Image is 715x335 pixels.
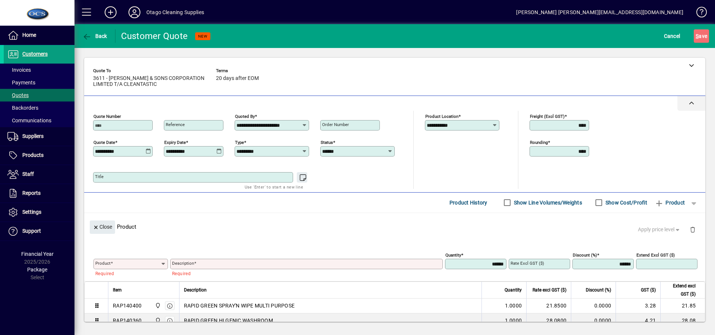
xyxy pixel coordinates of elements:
[4,26,74,45] a: Home
[74,29,115,43] app-page-header-button: Back
[184,317,273,324] span: RAPID GREEN HI GENIC WASHROOM
[153,316,162,325] span: Head Office
[21,251,54,257] span: Financial Year
[22,32,36,38] span: Home
[95,269,162,277] mat-error: Required
[530,140,548,145] mat-label: Rounding
[90,220,115,234] button: Close
[635,223,684,236] button: Apply price level
[93,114,121,119] mat-label: Quote number
[664,30,680,42] span: Cancel
[153,302,162,310] span: Head Office
[4,76,74,89] a: Payments
[322,122,349,127] mat-label: Order number
[505,286,522,294] span: Quantity
[665,282,696,298] span: Extend excl GST ($)
[22,190,41,196] span: Reports
[93,140,115,145] mat-label: Quote date
[691,1,706,26] a: Knowledge Base
[235,140,244,145] mat-label: Type
[82,33,107,39] span: Back
[198,34,207,39] span: NEW
[573,252,597,258] mat-label: Discount (%)
[172,269,437,277] mat-error: Required
[321,140,333,145] mat-label: Status
[95,174,104,179] mat-label: Title
[113,286,122,294] span: Item
[696,33,699,39] span: S
[184,302,295,309] span: RAPID GREEN SPRAY'N WIPE MULTI PURPOSE
[166,122,185,127] mat-label: Reference
[164,140,186,145] mat-label: Expiry date
[4,89,74,102] a: Quotes
[516,6,683,18] div: [PERSON_NAME] [PERSON_NAME][EMAIL_ADDRESS][DOMAIN_NAME]
[662,29,682,43] button: Cancel
[216,75,259,81] span: 20 days after EOM
[571,313,616,328] td: 0.0000
[4,127,74,146] a: Suppliers
[4,203,74,222] a: Settings
[638,226,681,233] span: Apply price level
[27,267,47,273] span: Package
[447,196,490,209] button: Product History
[571,299,616,313] td: 0.0000
[22,228,41,234] span: Support
[80,29,109,43] button: Back
[22,209,41,215] span: Settings
[113,302,142,309] div: RAP140400
[530,114,565,119] mat-label: Freight (excl GST)
[586,286,611,294] span: Discount (%)
[172,261,194,266] mat-label: Description
[245,183,303,191] mat-hint: Use 'Enter' to start a new line
[88,223,117,230] app-page-header-button: Close
[4,114,74,127] a: Communications
[4,102,74,114] a: Backorders
[641,286,656,294] span: GST ($)
[22,51,48,57] span: Customers
[93,221,112,233] span: Close
[505,302,522,309] span: 1.0000
[113,317,142,324] div: RAP140360
[121,30,188,42] div: Customer Quote
[22,133,44,139] span: Suppliers
[449,197,487,209] span: Product History
[616,313,660,328] td: 4.21
[505,317,522,324] span: 1.0000
[4,64,74,76] a: Invoices
[7,117,51,123] span: Communications
[22,152,44,158] span: Products
[684,220,702,238] button: Delete
[636,252,675,258] mat-label: Extend excl GST ($)
[235,114,255,119] mat-label: Quoted by
[694,29,709,43] button: Save
[7,92,29,98] span: Quotes
[684,226,702,232] app-page-header-button: Delete
[123,6,146,19] button: Profile
[4,146,74,165] a: Products
[512,199,582,206] label: Show Line Volumes/Weights
[184,286,207,294] span: Description
[660,313,705,328] td: 28.08
[533,286,566,294] span: Rate excl GST ($)
[511,261,544,266] mat-label: Rate excl GST ($)
[604,199,647,206] label: Show Cost/Profit
[7,105,38,111] span: Backorders
[93,75,205,87] span: 3611 - [PERSON_NAME] & SONS CORPORATION LIMITED T/A CLEANTASTIC
[99,6,123,19] button: Add
[22,171,34,177] span: Staff
[4,165,74,184] a: Staff
[146,6,204,18] div: Otago Cleaning Supplies
[696,30,707,42] span: ave
[7,80,35,86] span: Payments
[531,302,566,309] div: 21.8500
[4,222,74,241] a: Support
[84,213,705,240] div: Product
[531,317,566,324] div: 28.0800
[425,114,458,119] mat-label: Product location
[7,67,31,73] span: Invoices
[445,252,461,258] mat-label: Quantity
[4,184,74,203] a: Reports
[660,299,705,313] td: 21.85
[95,261,111,266] mat-label: Product
[616,299,660,313] td: 3.28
